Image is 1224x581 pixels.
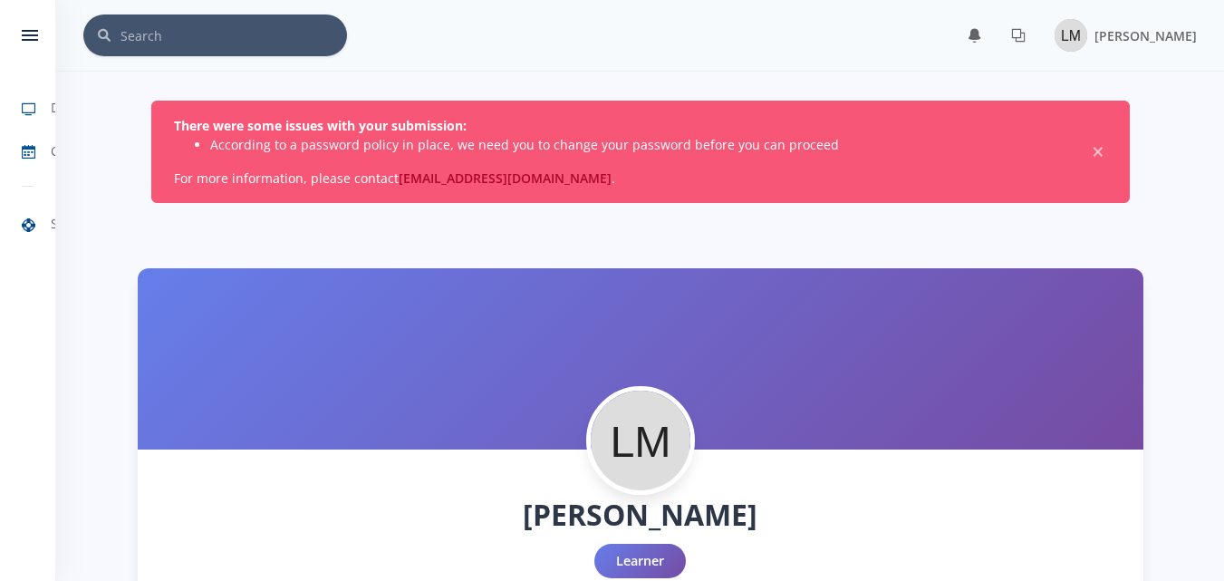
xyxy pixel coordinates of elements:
button: Close [1089,143,1107,161]
span: Calendar [51,141,106,160]
input: Search [120,15,347,56]
div: For more information, please contact . [151,101,1130,203]
span: [PERSON_NAME] [1094,27,1197,44]
span: × [1089,143,1107,161]
li: According to a password policy in place, we need you to change your password before you can proceed [210,135,1064,154]
img: Profile Picture [591,391,690,490]
span: Dashboard [51,98,118,117]
img: Image placeholder [1055,19,1087,52]
a: [EMAIL_ADDRESS][DOMAIN_NAME] [399,169,612,187]
span: Support [51,214,100,233]
strong: There were some issues with your submission: [174,117,467,134]
div: Learner [594,544,686,578]
a: Image placeholder [PERSON_NAME] [1040,15,1197,55]
h1: [PERSON_NAME] [167,493,1114,537]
